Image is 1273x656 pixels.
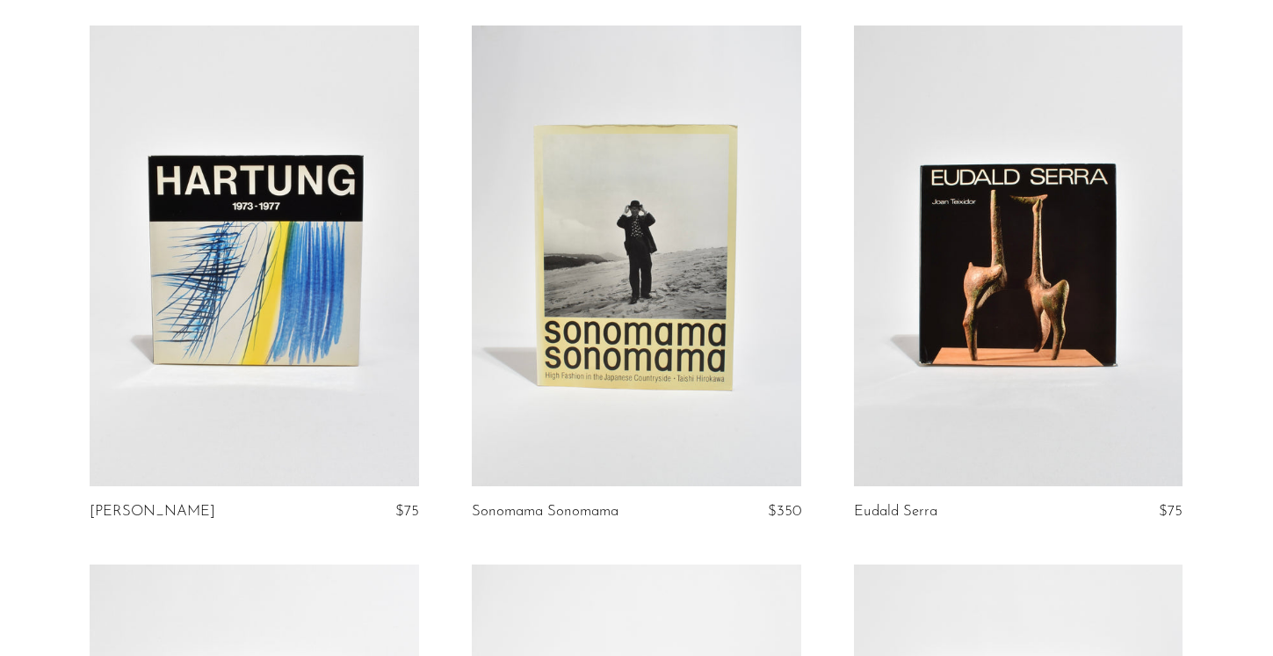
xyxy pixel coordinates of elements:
[90,504,215,520] a: [PERSON_NAME]
[854,504,937,520] a: Eudald Serra
[1159,504,1183,519] span: $75
[395,504,419,519] span: $75
[472,504,618,520] a: Sonomama Sonomama
[768,504,801,519] span: $350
